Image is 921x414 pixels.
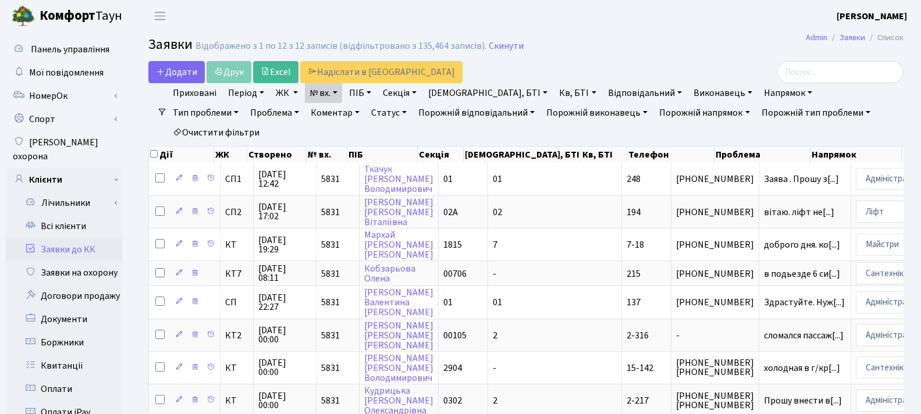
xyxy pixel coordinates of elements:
a: Клієнти [6,168,122,191]
th: Напрямок [810,147,902,163]
img: logo.png [12,5,35,28]
a: Мархай[PERSON_NAME][PERSON_NAME] [364,229,433,261]
span: - [493,362,496,374]
span: [DATE] 00:00 [258,391,311,410]
nav: breadcrumb [788,26,921,50]
a: Заявки на охорону [6,261,122,284]
span: Заявки [148,34,193,55]
th: [DEMOGRAPHIC_DATA], БТІ [464,147,581,163]
span: Заява . Прошу з[...] [764,173,839,185]
span: [PHONE_NUMBER] [676,208,754,217]
a: Порожній відповідальний [414,103,539,123]
span: 5831 [321,238,340,251]
th: Секція [418,147,464,163]
a: Боржники [6,331,122,354]
span: 00706 [443,267,467,280]
b: [PERSON_NAME] [837,10,907,23]
span: [PHONE_NUMBER] [676,269,754,279]
a: [PERSON_NAME][PERSON_NAME][PERSON_NAME] [364,319,433,352]
a: Період [223,83,269,103]
span: 7 [493,238,497,251]
span: - [493,267,496,280]
a: Кв, БТІ [554,83,600,103]
span: Прошу внести в[...] [764,394,842,407]
span: 01 [443,173,453,185]
span: 01 [493,173,502,185]
span: КТ [225,396,248,405]
span: 248 [627,173,641,185]
span: холодная в г/кр[...] [764,362,840,374]
span: СП2 [225,208,248,217]
span: 02А [443,206,458,219]
a: [PERSON_NAME][PERSON_NAME]Володимирович [364,352,433,384]
span: Панель управління [31,43,109,56]
span: 215 [627,267,641,280]
a: Заявки до КК [6,238,122,261]
span: [DATE] 12:42 [258,170,311,188]
a: Скинути [489,41,524,52]
a: Excel [253,61,298,83]
span: [PHONE_NUMBER] [676,174,754,184]
button: Переключити навігацію [145,6,175,26]
a: Всі клієнти [6,215,122,238]
a: Очистити фільтри [168,123,264,142]
a: Секція [378,83,421,103]
span: [DATE] 00:00 [258,358,311,377]
a: Порожній напрямок [655,103,754,123]
span: СП1 [225,174,248,184]
span: 2-316 [627,329,649,342]
a: [PERSON_NAME][PERSON_NAME]Віталіївна [364,196,433,229]
th: ПІБ [347,147,417,163]
a: Додати [148,61,205,83]
span: КТ2 [225,331,248,340]
span: 5831 [321,267,340,280]
span: [PHONE_NUMBER] [PHONE_NUMBER] [676,358,754,377]
th: Телефон [627,147,714,163]
a: Оплати [6,377,122,401]
a: Admin [806,31,827,44]
a: ПІБ [344,83,376,103]
a: [PERSON_NAME]Валентина[PERSON_NAME] [364,286,433,319]
span: 5831 [321,296,340,309]
a: Напрямок [759,83,817,103]
span: 0302 [443,394,462,407]
a: Коментар [306,103,364,123]
li: Список [865,31,904,44]
span: [DATE] 08:11 [258,264,311,283]
span: 2904 [443,362,462,374]
th: № вх. [307,147,347,163]
span: 5831 [321,362,340,374]
a: Квитанції [6,354,122,377]
span: [DATE] 19:29 [258,235,311,254]
span: [DATE] 00:00 [258,326,311,344]
span: 01 [493,296,502,309]
a: Приховані [168,83,221,103]
div: Відображено з 1 по 12 з 12 записів (відфільтровано з 135,464 записів). [195,41,486,52]
b: Комфорт [40,6,95,25]
span: доброго дня. ко[...] [764,238,840,251]
span: [PHONE_NUMBER] [PHONE_NUMBER] [676,391,754,410]
a: Виконавець [689,83,757,103]
span: 5831 [321,329,340,342]
input: Пошук... [777,61,904,83]
span: [DATE] 17:02 [258,202,311,221]
span: СП [225,298,248,307]
span: 1815 [443,238,462,251]
a: Тип проблеми [168,103,243,123]
a: [PERSON_NAME] [837,9,907,23]
span: 02 [493,206,502,219]
a: Порожній виконавець [542,103,652,123]
a: [DEMOGRAPHIC_DATA], БТІ [424,83,552,103]
span: Здрастуйте. Нуж[...] [764,296,845,309]
span: [PHONE_NUMBER] [676,298,754,307]
span: в подьезде 6 си[...] [764,267,840,280]
a: [PERSON_NAME] охорона [6,131,122,168]
span: - [676,331,754,340]
span: 2 [493,394,497,407]
span: сломался пассаж[...] [764,329,844,342]
span: Таун [40,6,122,26]
a: Порожній тип проблеми [757,103,875,123]
th: Створено [247,147,307,163]
a: КобзарьоваОлена [364,262,415,285]
a: Договори продажу [6,284,122,308]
